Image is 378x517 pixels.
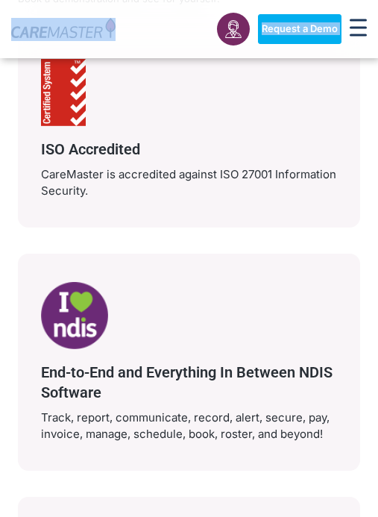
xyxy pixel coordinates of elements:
[350,19,367,40] div: Menu Toggle
[41,363,333,401] span: End-to-End and Everything In Between NDIS Software
[262,23,338,35] span: Request a Demo
[258,14,341,44] a: Request a Demo
[41,140,140,158] span: ISO Accredited
[11,18,116,41] img: CareMaster Logo
[41,410,337,442] p: Track, report, communicate, record, alert, secure, pay, invoice, manage, schedule, book, roster, ...
[41,166,337,199] p: CareMaster is accredited against ISO 27001 Information Security.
